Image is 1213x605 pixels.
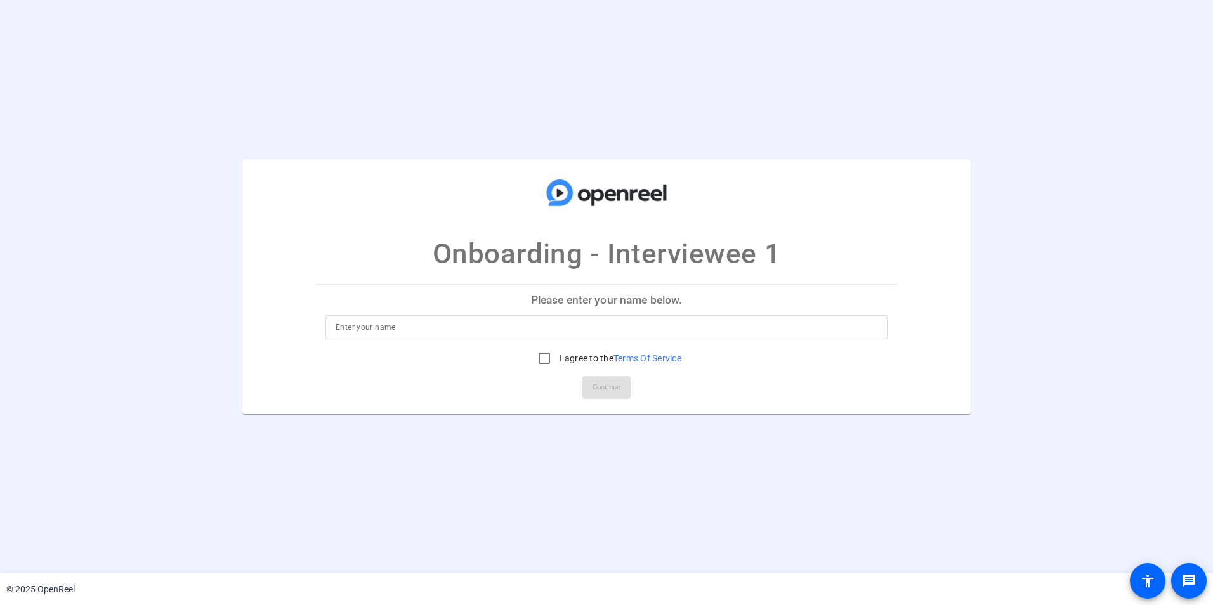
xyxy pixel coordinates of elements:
[336,320,877,335] input: Enter your name
[613,353,681,363] a: Terms Of Service
[433,233,780,275] p: Onboarding - Interviewee 1
[315,285,898,315] p: Please enter your name below.
[543,172,670,214] img: company-logo
[557,352,681,365] label: I agree to the
[1140,573,1155,589] mat-icon: accessibility
[1181,573,1197,589] mat-icon: message
[6,583,75,596] div: © 2025 OpenReel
